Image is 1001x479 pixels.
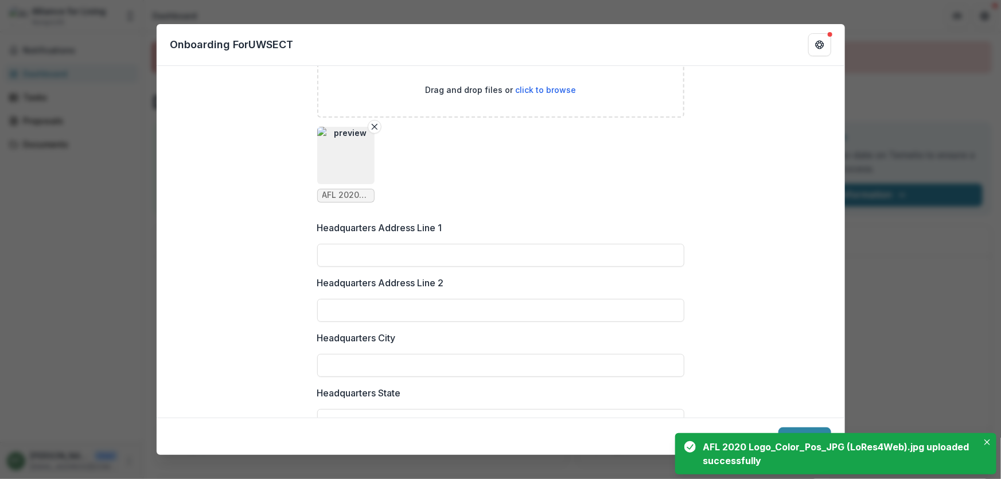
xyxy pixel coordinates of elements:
[322,190,369,200] span: AFL 2020 Logo_Color_Pos_JPG (LoRes4Web).jpg
[317,331,396,345] p: Headquarters City
[703,440,973,468] div: AFL 2020 Logo_Color_Pos_JPG (LoRes4Web).jpg uploaded successfully
[317,127,375,202] div: Remove FilepreviewAFL 2020 Logo_Color_Pos_JPG (LoRes4Web).jpg
[671,429,1001,479] div: Notifications-bottom-right
[170,37,294,52] p: Onboarding For UWSECT
[317,386,401,400] p: Headquarters State
[515,85,576,95] span: click to browse
[980,435,994,449] button: Close
[778,427,831,446] button: Complete
[368,120,381,134] button: Remove File
[317,221,442,235] p: Headquarters Address Line 1
[808,33,831,56] button: Get Help
[317,276,444,290] p: Headquarters Address Line 2
[425,84,576,96] p: Drag and drop files or
[317,127,375,184] img: preview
